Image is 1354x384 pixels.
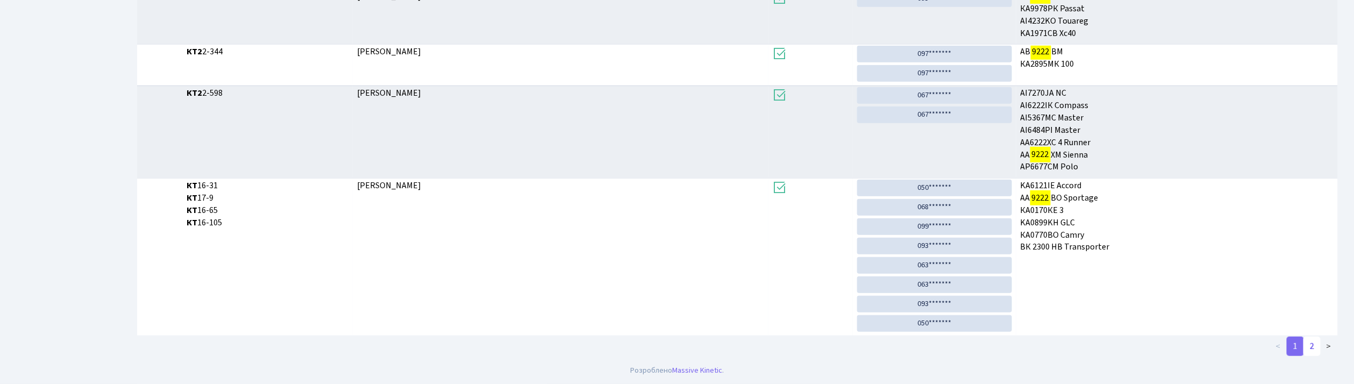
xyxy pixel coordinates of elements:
b: КТ2 [187,46,202,58]
mark: 9222 [1030,147,1051,162]
a: 1 [1287,337,1304,356]
div: Розроблено . [630,365,724,376]
b: КТ [187,180,197,191]
a: > [1320,337,1338,356]
b: КТ [187,192,197,204]
a: Massive Kinetic [672,365,722,376]
span: 2-598 [187,87,348,99]
span: KA6121IE Accord АА ВО Sportage КА0170КЕ 3 KA0899KH GLC КА0770ВО Camry BК 2300 HB Transporter [1021,180,1334,253]
b: КТ2 [187,87,202,99]
mark: 9222 [1030,190,1051,205]
b: КТ [187,204,197,216]
span: АІ7270JA NC АІ6222ІК Compass АІ5367МС Master АІ6484РІ Master АА6222ХС 4 Runner АА ХМ Sienna АР667... [1021,87,1334,173]
span: 16-31 17-9 16-65 16-105 [187,180,348,229]
span: [PERSON_NAME] [357,180,421,191]
a: 2 [1303,337,1321,356]
span: 2-344 [187,46,348,58]
span: [PERSON_NAME] [357,46,421,58]
span: [PERSON_NAME] [357,87,421,99]
span: АВ ВМ КА2895МК 100 [1021,46,1334,70]
b: КТ [187,217,197,229]
mark: 9222 [1031,44,1051,59]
